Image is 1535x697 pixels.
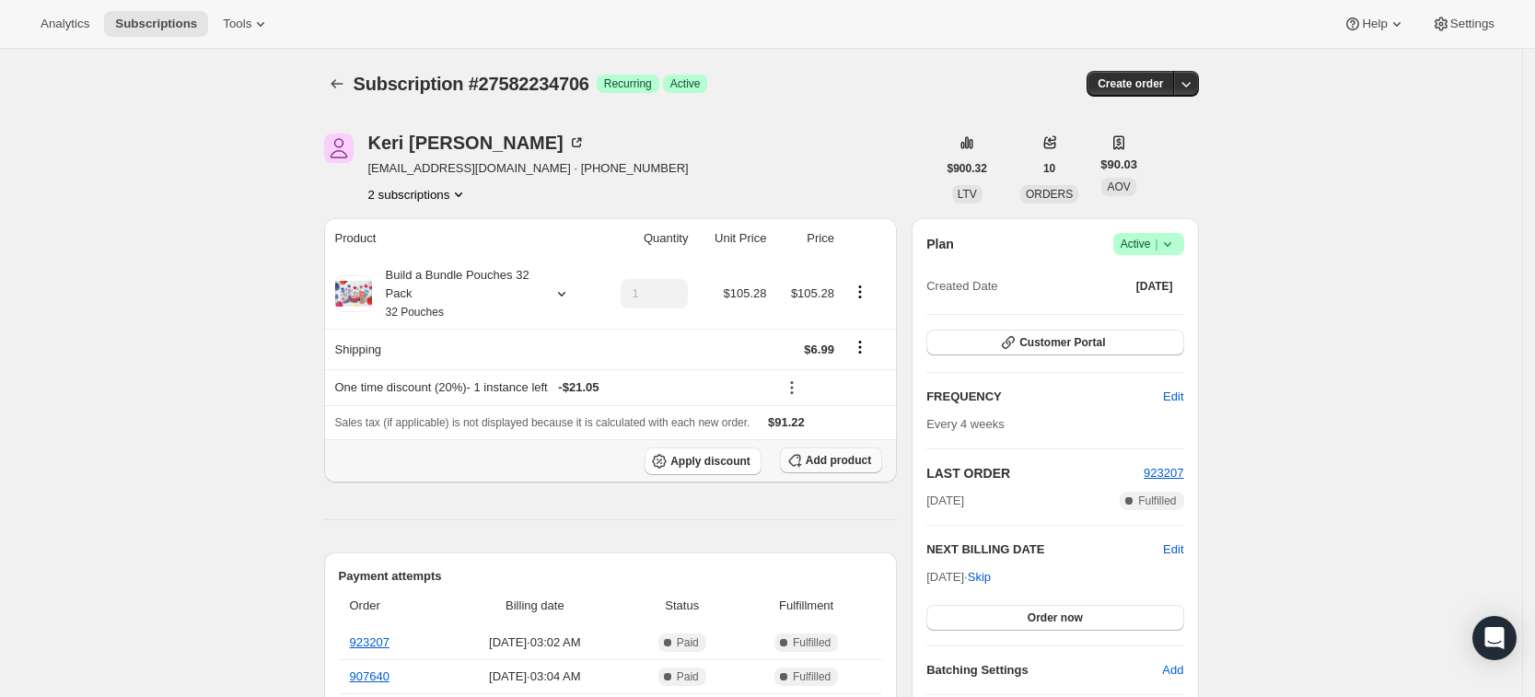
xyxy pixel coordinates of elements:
span: Every 4 weeks [926,417,1005,431]
span: [DATE] [926,492,964,510]
span: Add [1162,661,1183,680]
button: Edit [1163,540,1183,559]
span: $91.22 [768,415,805,429]
span: Billing date [447,597,622,615]
button: Apply discount [645,447,762,475]
button: Add product [780,447,882,473]
span: [DATE] [1136,279,1173,294]
span: - $21.05 [558,378,599,397]
span: Edit [1163,388,1183,406]
span: [DATE] · 03:04 AM [447,668,622,686]
button: Settings [1421,11,1506,37]
span: Create order [1098,76,1163,91]
span: $6.99 [804,343,834,356]
span: $105.28 [791,286,834,300]
div: Build a Bundle Pouches 32 Pack [372,266,538,321]
span: Fulfilled [793,669,831,684]
span: Skip [968,568,991,587]
h2: NEXT BILLING DATE [926,540,1163,559]
button: 10 [1032,156,1066,181]
button: Customer Portal [926,330,1183,355]
button: Create order [1087,71,1174,97]
h2: Payment attempts [339,567,883,586]
h2: FREQUENCY [926,388,1163,406]
span: $105.28 [723,286,766,300]
button: Tools [212,11,281,37]
span: Settings [1450,17,1494,31]
span: Sales tax (if applicable) is not displayed because it is calculated with each new order. [335,416,750,429]
span: Created Date [926,277,997,296]
span: Active [670,76,701,91]
small: 32 Pouches [386,306,444,319]
button: Subscriptions [324,71,350,97]
h2: Plan [926,235,954,253]
span: $90.03 [1100,156,1137,174]
th: Order [339,586,442,626]
span: Keri Knowles [324,134,354,163]
span: Active [1121,235,1177,253]
button: Product actions [845,282,875,302]
th: Quantity [597,218,694,259]
button: Product actions [368,185,469,203]
button: Add [1151,656,1194,685]
button: 923207 [1144,464,1183,482]
button: Subscriptions [104,11,208,37]
button: Shipping actions [845,337,875,357]
span: Analytics [41,17,89,31]
th: Unit Price [693,218,772,259]
span: 10 [1043,161,1055,176]
span: Add product [806,453,871,468]
span: LTV [958,188,977,201]
button: Analytics [29,11,100,37]
a: 907640 [350,669,390,683]
span: $900.32 [948,161,987,176]
span: Help [1362,17,1387,31]
a: 923207 [1144,466,1183,480]
span: Subscription #27582234706 [354,74,589,94]
span: Apply discount [670,454,750,469]
span: Fulfilled [793,635,831,650]
span: Order now [1028,610,1083,625]
span: Recurring [604,76,652,91]
span: Status [634,597,730,615]
span: | [1155,237,1157,251]
span: [DATE] · 03:02 AM [447,633,622,652]
div: Open Intercom Messenger [1472,616,1517,660]
th: Product [324,218,597,259]
div: One time discount (20%) - 1 instance left [335,378,767,397]
a: 923207 [350,635,390,649]
span: [DATE] · [926,570,991,584]
span: AOV [1107,180,1130,193]
span: Subscriptions [115,17,197,31]
span: [EMAIL_ADDRESS][DOMAIN_NAME] · [PHONE_NUMBER] [368,159,689,178]
button: Help [1332,11,1416,37]
span: Fulfilled [1138,494,1176,508]
span: Customer Portal [1019,335,1105,350]
button: Skip [957,563,1002,592]
button: [DATE] [1125,273,1184,299]
span: Paid [677,669,699,684]
span: ORDERS [1026,188,1073,201]
span: Fulfillment [741,597,871,615]
span: Tools [223,17,251,31]
th: Price [772,218,839,259]
th: Shipping [324,329,597,369]
button: Order now [926,605,1183,631]
span: Paid [677,635,699,650]
button: $900.32 [936,156,998,181]
h2: LAST ORDER [926,464,1144,482]
button: Edit [1152,382,1194,412]
div: Keri [PERSON_NAME] [368,134,586,152]
h6: Batching Settings [926,661,1162,680]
